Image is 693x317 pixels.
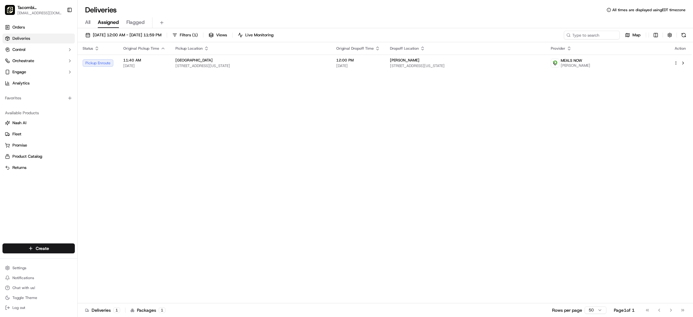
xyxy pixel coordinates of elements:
span: Views [216,32,227,38]
span: Notifications [12,275,34,280]
button: [EMAIL_ADDRESS][DOMAIN_NAME] [17,11,62,16]
input: Type to search [564,31,620,39]
a: Product Catalog [5,154,72,159]
button: Log out [2,303,75,312]
span: Orchestrate [12,58,34,64]
span: Original Pickup Time [123,46,159,51]
button: Settings [2,264,75,272]
span: Nash AI [12,120,26,126]
button: Toggle Theme [2,293,75,302]
span: Log out [12,305,25,310]
img: Tacombi Empire State Building [5,5,15,15]
p: Rows per page [552,307,582,313]
span: Provider [551,46,565,51]
div: Page 1 of 1 [614,307,635,313]
button: Refresh [679,31,688,39]
span: [DATE] [336,63,380,68]
span: [DATE] [123,63,165,68]
div: Packages [130,307,165,313]
span: [PERSON_NAME] [390,58,419,63]
div: Action [674,46,687,51]
span: Live Monitoring [245,32,274,38]
button: Engage [2,67,75,77]
h1: Deliveries [85,5,117,15]
span: [STREET_ADDRESS][US_STATE] [390,63,541,68]
button: Views [206,31,230,39]
span: [GEOGRAPHIC_DATA] [175,58,213,63]
span: Control [12,47,25,52]
button: Nash AI [2,118,75,128]
img: melas_now_logo.png [551,59,559,67]
button: Notifications [2,274,75,282]
span: 12:00 PM [336,58,380,63]
button: Promise [2,140,75,150]
span: Pickup Location [175,46,203,51]
span: Original Dropoff Time [336,46,374,51]
div: Available Products [2,108,75,118]
span: Promise [12,143,27,148]
div: Deliveries [85,307,120,313]
span: [DATE] 12:00 AM - [DATE] 11:59 PM [93,32,161,38]
button: Create [2,243,75,253]
a: Nash AI [5,120,72,126]
button: Returns [2,163,75,173]
span: Dropoff Location [390,46,419,51]
span: Engage [12,69,26,75]
span: Chat with us! [12,285,35,290]
button: Control [2,45,75,55]
a: Fleet [5,131,72,137]
button: Tacombi Empire State BuildingTacombi [GEOGRAPHIC_DATA][EMAIL_ADDRESS][DOMAIN_NAME] [2,2,64,17]
a: Returns [5,165,72,170]
span: Analytics [12,80,29,86]
span: Orders [12,25,25,30]
button: Tacombi [GEOGRAPHIC_DATA] [17,4,62,11]
span: Settings [12,265,26,270]
span: Fleet [12,131,21,137]
span: Assigned [98,19,119,26]
span: 11:40 AM [123,58,165,63]
span: Filters [180,32,198,38]
span: Create [36,245,49,251]
span: Product Catalog [12,154,42,159]
span: Deliveries [12,36,30,41]
span: ( 1 ) [192,32,198,38]
span: [STREET_ADDRESS][US_STATE] [175,63,326,68]
button: Product Catalog [2,152,75,161]
div: Favorites [2,93,75,103]
div: 1 [159,307,165,313]
span: MEALS NOW [561,58,582,63]
span: [PERSON_NAME] [561,63,590,68]
span: Map [632,32,641,38]
a: Orders [2,22,75,32]
button: [DATE] 12:00 AM - [DATE] 11:59 PM [83,31,164,39]
span: Toggle Theme [12,295,37,300]
button: Live Monitoring [235,31,276,39]
a: Deliveries [2,34,75,43]
div: 1 [113,307,120,313]
span: All [85,19,90,26]
span: All times are displayed using EDT timezone [612,7,686,12]
span: Returns [12,165,26,170]
button: Map [622,31,643,39]
button: Filters(1) [170,31,201,39]
span: Status [83,46,93,51]
button: Fleet [2,129,75,139]
button: Orchestrate [2,56,75,66]
span: Flagged [126,19,145,26]
a: Analytics [2,78,75,88]
button: Chat with us! [2,283,75,292]
a: Promise [5,143,72,148]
